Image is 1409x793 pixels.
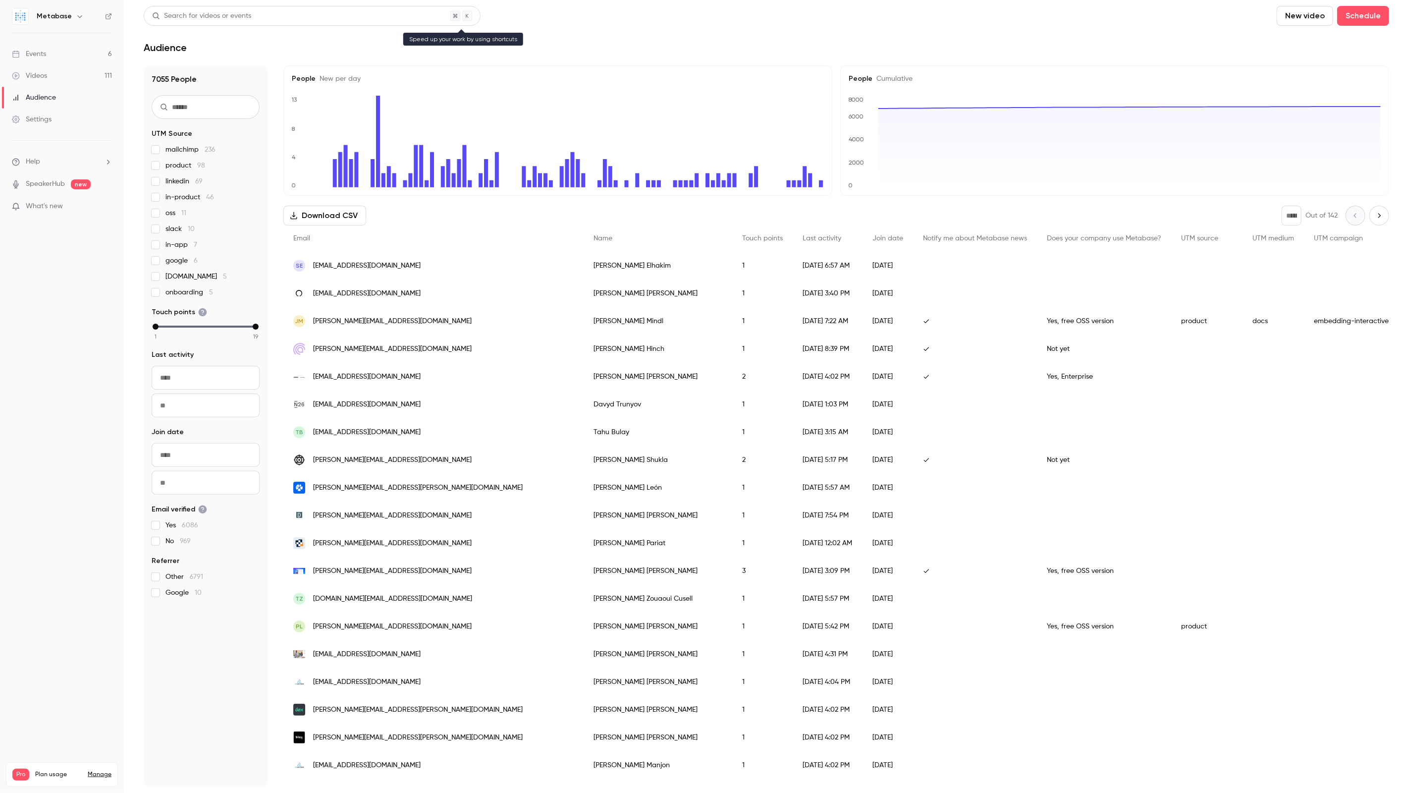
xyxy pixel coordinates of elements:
[253,324,259,330] div: max
[12,8,28,24] img: Metabase
[1277,6,1333,26] button: New video
[1047,235,1161,242] span: Does your company use Metabase?
[293,482,305,494] img: simplit-solutions.com
[849,74,1381,84] h5: People
[1305,211,1338,221] p: Out of 142
[863,280,913,307] div: [DATE]
[1181,235,1218,242] span: UTM source
[152,427,184,437] span: Join date
[1037,557,1171,585] div: Yes, free OSS version
[793,391,863,418] div: [DATE] 1:03 PM
[584,613,732,640] div: [PERSON_NAME] [PERSON_NAME]
[293,568,305,574] img: cargado.com
[152,307,207,317] span: Touch points
[732,724,793,751] div: 1
[863,307,913,335] div: [DATE]
[165,145,216,155] span: mailchimp
[12,71,47,81] div: Videos
[152,505,207,514] span: Email verified
[848,113,864,120] text: 6000
[26,201,63,212] span: What's new
[313,622,472,632] span: [PERSON_NAME][EMAIL_ADDRESS][DOMAIN_NAME]
[793,502,863,529] div: [DATE] 7:54 PM
[313,344,472,354] span: [PERSON_NAME][EMAIL_ADDRESS][DOMAIN_NAME]
[793,280,863,307] div: [DATE] 3:40 PM
[584,585,732,613] div: [PERSON_NAME] Zouaoui Cusell
[863,252,913,280] div: [DATE]
[291,125,295,132] text: 8
[584,418,732,446] div: Tahu Bulay
[1369,206,1389,226] button: Next page
[35,771,82,779] span: Plan usage
[295,317,304,326] span: JM
[293,537,305,549] img: omniasalud.com
[1337,6,1389,26] button: Schedule
[152,129,192,139] span: UTM Source
[165,176,203,186] span: linkedin
[165,192,214,202] span: in-product
[1037,307,1171,335] div: Yes, free OSS version
[1037,335,1171,363] div: Not yet
[584,640,732,668] div: [PERSON_NAME] [PERSON_NAME]
[732,613,793,640] div: 1
[12,114,52,124] div: Settings
[26,157,40,167] span: Help
[313,733,523,743] span: [PERSON_NAME][EMAIL_ADDRESS][PERSON_NAME][DOMAIN_NAME]
[223,273,227,280] span: 5
[165,520,198,530] span: Yes
[291,96,297,103] text: 13
[849,136,864,143] text: 4000
[793,529,863,557] div: [DATE] 12:02 AM
[313,677,421,687] span: [EMAIL_ADDRESS][DOMAIN_NAME]
[732,280,793,307] div: 1
[848,96,864,103] text: 8000
[165,208,186,218] span: oss
[1037,446,1171,474] div: Not yet
[293,343,305,355] img: amplified.global
[292,154,296,161] text: 4
[863,418,913,446] div: [DATE]
[732,335,793,363] div: 1
[152,443,260,467] input: From
[291,182,296,189] text: 0
[1171,307,1243,335] div: product
[793,696,863,724] div: [DATE] 4:02 PM
[313,510,472,521] span: [PERSON_NAME][EMAIL_ADDRESS][DOMAIN_NAME]
[152,11,251,21] div: Search for videos or events
[863,585,913,613] div: [DATE]
[1304,307,1400,335] div: embedding-interactive
[152,556,179,566] span: Referrer
[152,394,260,417] input: To
[313,316,472,327] span: [PERSON_NAME][EMAIL_ADDRESS][DOMAIN_NAME]
[1037,613,1171,640] div: Yes, free OSS version
[313,427,421,438] span: [EMAIL_ADDRESS][DOMAIN_NAME]
[295,428,303,437] span: TB
[296,261,303,270] span: SE
[165,224,195,234] span: slack
[732,418,793,446] div: 1
[293,650,305,658] img: truvolv.com
[296,622,303,631] span: PL
[584,502,732,529] div: [PERSON_NAME] [PERSON_NAME]
[793,363,863,391] div: [DATE] 4:02 PM
[732,640,793,668] div: 1
[1037,363,1171,391] div: Yes, Enterprise
[849,159,864,166] text: 2000
[313,705,523,715] span: [PERSON_NAME][EMAIL_ADDRESS][PERSON_NAME][DOMAIN_NAME]
[863,529,913,557] div: [DATE]
[313,594,472,604] span: [DOMAIN_NAME][EMAIL_ADDRESS][DOMAIN_NAME]
[863,640,913,668] div: [DATE]
[793,474,863,502] div: [DATE] 5:57 AM
[283,206,366,226] button: Download CSV
[194,241,197,248] span: 7
[1252,235,1294,242] span: UTM medium
[316,75,361,82] span: New per day
[1243,307,1304,335] div: docs
[793,724,863,751] div: [DATE] 4:02 PM
[313,399,421,410] span: [EMAIL_ADDRESS][DOMAIN_NAME]
[863,391,913,418] div: [DATE]
[923,235,1027,242] span: Notify me about Metabase news
[863,668,913,696] div: [DATE]
[71,179,91,189] span: new
[793,668,863,696] div: [DATE] 4:04 PM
